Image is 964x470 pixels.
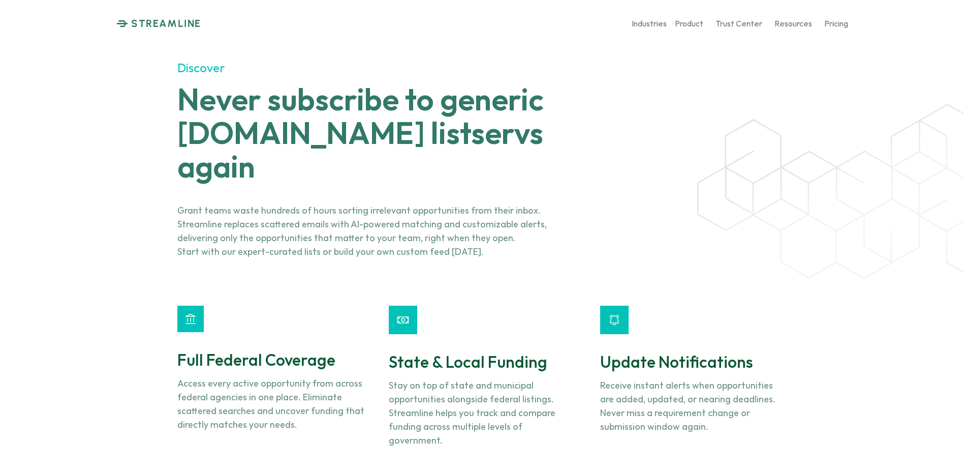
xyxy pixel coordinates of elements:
[177,348,364,371] h3: Full Federal Coverage
[389,378,576,447] p: Stay on top of state and municipal opportunities alongside federal listings. Streamline helps you...
[177,82,617,183] h1: Never subscribe to generic [DOMAIN_NAME] listservs again
[774,15,812,33] a: Resources
[389,350,576,373] h3: State & Local Funding
[675,18,703,28] p: Product
[824,18,848,28] p: Pricing
[131,17,201,30] p: STREAMLINE
[716,15,762,33] a: Trust Center
[116,17,201,30] a: STREAMLINE
[177,376,364,431] p: Access every active opportunity from across federal agencies in one place. Eliminate scattered se...
[600,350,787,373] h3: Update Notifications
[774,18,812,28] p: Resources
[632,18,667,28] p: Industries
[824,15,848,33] a: Pricing
[600,378,787,433] p: Receive instant alerts when opportunities are added, updated, or nearing deadlines. Never miss a ...
[716,18,762,28] p: Trust Center
[177,245,569,258] p: Start with our expert-curated lists or build your own custom feed [DATE].
[177,61,636,74] h1: Discover
[177,203,569,245] p: Grant teams waste hundreds of hours sorting irrelevant opportunities from their inbox. Streamline...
